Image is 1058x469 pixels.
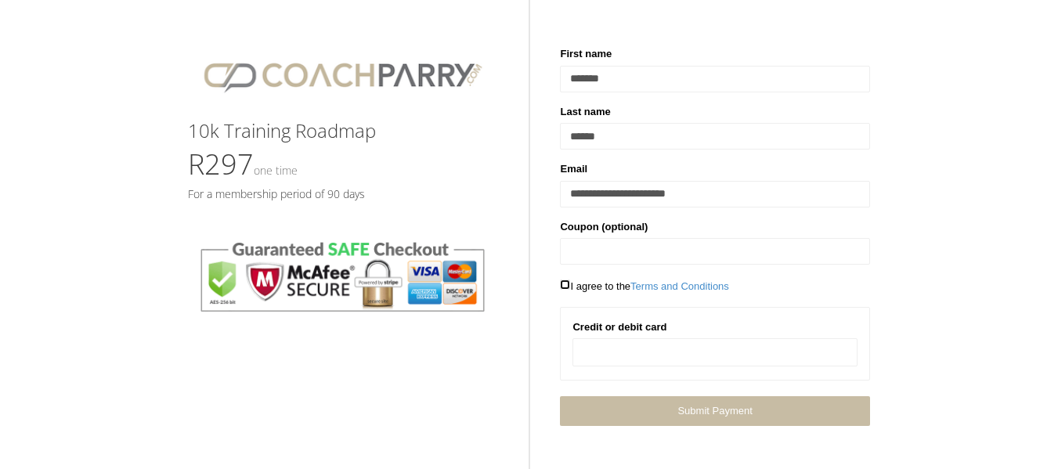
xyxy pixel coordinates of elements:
[560,219,648,235] label: Coupon (optional)
[583,346,847,359] iframe: Secure card payment input frame
[188,46,497,105] img: CPlogo.png
[572,319,666,335] label: Credit or debit card
[188,188,497,200] h5: For a membership period of 90 days
[560,396,869,425] a: Submit Payment
[560,104,610,120] label: Last name
[188,121,497,141] h3: 10k Training Roadmap
[254,163,298,178] small: One time
[677,405,752,417] span: Submit Payment
[560,280,728,292] span: I agree to the
[560,46,612,62] label: First name
[630,280,729,292] a: Terms and Conditions
[560,161,587,177] label: Email
[188,145,298,183] span: R297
